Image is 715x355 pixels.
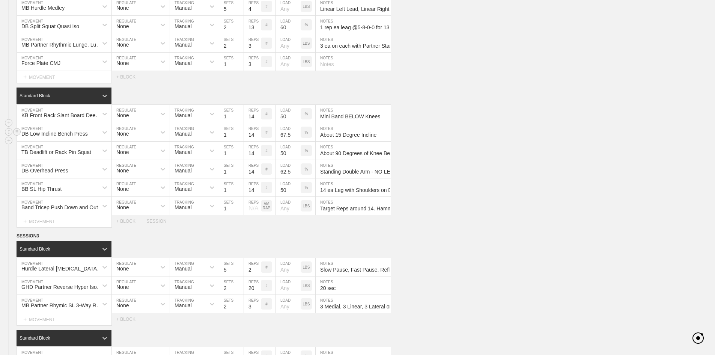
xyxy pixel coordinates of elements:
p: # [265,167,268,171]
div: GHD Partner Reverse Hyper Iso Hold [21,284,103,290]
p: LBS [303,60,310,64]
p: # [265,112,268,116]
input: Notes [316,53,391,71]
p: LBS [303,265,310,269]
input: Any [276,258,301,276]
div: Standard Block [20,93,50,98]
div: Force Plate CMJ [21,60,60,66]
div: Manual [175,186,192,192]
div: None [116,284,129,290]
div: None [116,131,129,137]
input: Any [276,105,301,123]
p: % [305,149,308,153]
div: DB Low Incline Bench Press [21,131,88,137]
span: + [23,316,27,322]
div: None [116,5,129,11]
div: Manual [175,60,192,66]
div: MOVEMENT [17,215,112,228]
div: None [116,302,129,308]
p: # [265,302,268,306]
input: Any [276,123,301,141]
p: # [265,41,268,45]
div: + BLOCK [116,317,143,322]
div: None [116,60,129,66]
div: None [116,42,129,48]
input: Any [276,197,301,215]
p: AM RAP [261,202,272,210]
p: # [265,5,268,9]
input: Any [276,142,301,160]
p: % [305,112,308,116]
input: Notes [316,105,391,123]
p: % [305,23,308,27]
p: LBS [303,302,310,306]
div: Manual [175,131,192,137]
div: + BLOCK [116,219,143,224]
p: # [265,60,268,64]
div: DB Split Squat Quasi Iso [21,23,79,29]
iframe: Chat Widget [677,319,715,355]
input: Any [276,178,301,196]
input: Any [276,276,301,295]
input: Any [276,53,301,71]
p: # [265,23,268,27]
div: + BLOCK [116,74,143,80]
p: % [305,186,308,190]
p: LBS [303,41,310,45]
div: Manual [175,23,192,29]
input: Notes [316,258,391,276]
input: Notes [316,34,391,52]
div: Manual [175,5,192,11]
div: Hurdle Lateral [MEDICAL_DATA] Series [21,266,103,272]
input: Any [276,160,301,178]
p: # [265,149,268,153]
input: Any [276,34,301,52]
p: % [305,167,308,171]
input: Any [276,295,301,313]
input: Notes [316,16,391,34]
div: Manual [175,42,192,48]
div: None [116,204,129,210]
div: TB Deadlift or Rack Pin Squat [21,149,91,155]
div: MB Partner Rhymic SL 3-Way RDL [21,302,103,308]
div: Manual [175,168,192,174]
div: DB Overhead Press [21,168,68,174]
div: Band Tricep Push Down and Out [21,204,98,210]
input: Notes [316,295,391,313]
div: Manual [175,204,192,210]
div: Manual [175,284,192,290]
div: None [116,186,129,192]
input: Notes [316,276,391,295]
div: Standard Block [20,246,50,252]
input: Notes [316,123,391,141]
div: Manual [175,302,192,308]
p: # [265,130,268,134]
div: None [116,168,129,174]
div: N/A [244,200,261,212]
span: + [23,218,27,224]
div: Manual [175,112,192,118]
div: + SESSION [143,219,173,224]
input: Notes [316,142,391,160]
input: Notes [316,178,391,196]
div: MB Partner Rhythmic Lunge, Lunge, Squat [21,42,103,48]
div: MOVEMENT [17,71,112,83]
p: # [265,186,268,190]
div: MB Hurdle Medley [21,5,65,11]
p: # [265,284,268,288]
span: SESSION 3 [17,233,39,239]
input: Any [276,16,301,34]
input: Notes [316,160,391,178]
span: + [23,74,27,80]
div: Manual [175,149,192,155]
div: MOVEMENT [17,313,112,326]
div: KB Front Rack Slant Board Deep Squat w/ Mini Band [21,112,103,118]
p: LBS [303,5,310,9]
div: BB SL Hip Thrust [21,186,62,192]
p: LBS [303,204,310,208]
p: # [265,265,268,269]
input: Notes [316,197,391,215]
div: None [116,112,129,118]
div: None [116,266,129,272]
